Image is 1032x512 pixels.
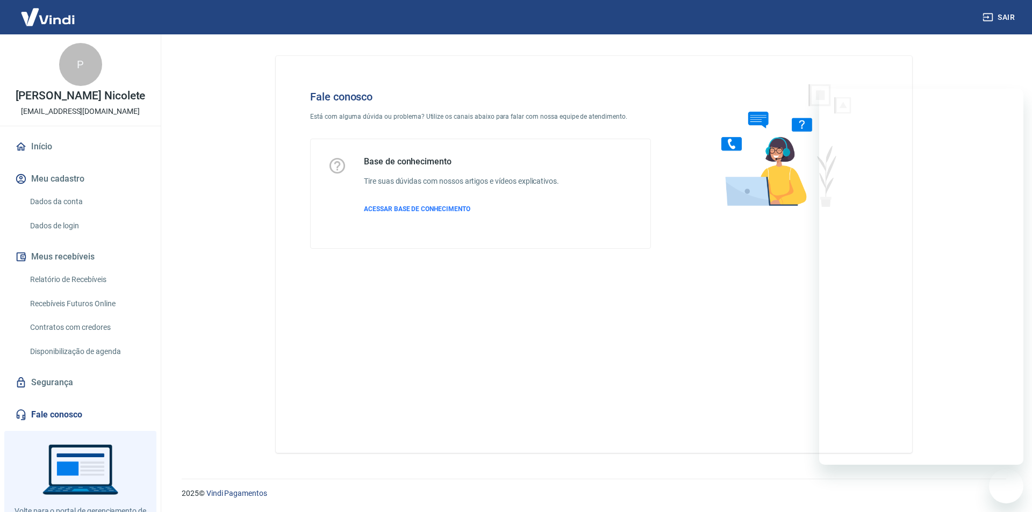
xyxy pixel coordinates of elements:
[700,73,863,217] img: Fale conosco
[26,293,148,315] a: Recebíveis Futuros Online
[819,89,1023,465] iframe: Janela de mensagens
[310,112,651,121] p: Está com alguma dúvida ou problema? Utilize os canais abaixo para falar com nossa equipe de atend...
[13,403,148,427] a: Fale conosco
[26,215,148,237] a: Dados de login
[989,469,1023,503] iframe: Botão para abrir a janela de mensagens, conversa em andamento
[13,371,148,394] a: Segurança
[26,316,148,338] a: Contratos com credores
[16,90,146,102] p: [PERSON_NAME] Nicolete
[13,1,83,33] img: Vindi
[13,167,148,191] button: Meu cadastro
[26,191,148,213] a: Dados da conta
[364,204,559,214] a: ACESSAR BASE DE CONHECIMENTO
[26,341,148,363] a: Disponibilização de agenda
[206,489,267,497] a: Vindi Pagamentos
[26,269,148,291] a: Relatório de Recebíveis
[364,176,559,187] h6: Tire suas dúvidas com nossos artigos e vídeos explicativos.
[364,205,470,213] span: ACESSAR BASE DE CONHECIMENTO
[980,8,1019,27] button: Sair
[182,488,1006,499] p: 2025 ©
[13,135,148,158] a: Início
[13,245,148,269] button: Meus recebíveis
[364,156,559,167] h5: Base de conhecimento
[310,90,651,103] h4: Fale conosco
[21,106,140,117] p: [EMAIL_ADDRESS][DOMAIN_NAME]
[59,43,102,86] div: P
